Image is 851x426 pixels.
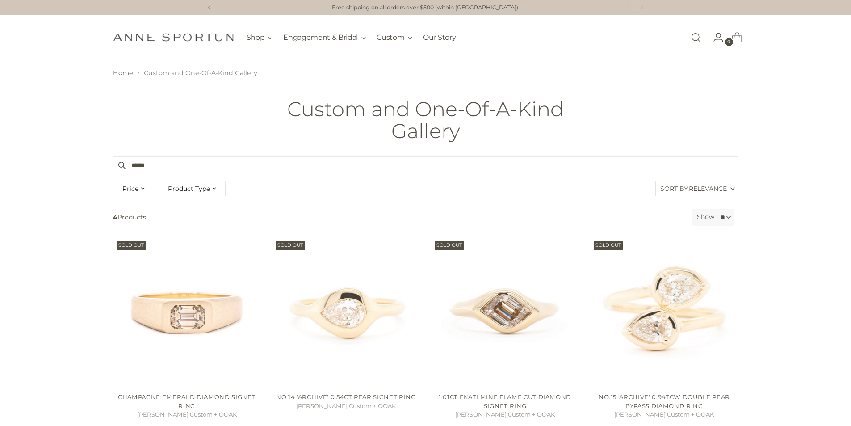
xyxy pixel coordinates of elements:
span: Relevance [689,181,727,196]
a: No.14 'Archive' 0.54ct Pear Signet Ring [276,393,416,401]
p: Free shipping on all orders over $500 (within [GEOGRAPHIC_DATA]). [332,4,520,12]
a: No.15 'Archive' 0.94tcw Double Pear Bypass Diamond Ring [599,393,730,409]
button: Custom [377,28,412,47]
a: Open search modal [687,29,705,46]
label: Show [697,212,714,222]
h5: [PERSON_NAME] Custom + OOAK [113,410,261,419]
span: Custom and One-Of-A-Kind Gallery [144,69,257,77]
a: Open cart modal [725,29,742,46]
a: 1.01ct Ekati Mine Flame Cut Diamond Signet Ring [439,393,571,409]
a: No.14 'Archive' 0.54ct Pear Signet Ring [272,238,420,386]
a: Anne Sportun Fine Jewellery [113,33,234,42]
input: Search products [113,156,738,174]
span: 0 [725,38,733,46]
a: Champagne Emerald Diamond Signet Ring [113,238,261,386]
a: Go to the account page [706,29,724,46]
b: 4 [113,213,117,221]
nav: breadcrumbs [113,68,738,78]
h1: Custom and One-Of-A-Kind Gallery [259,98,592,142]
a: Champagne Emerald Diamond Signet Ring [118,393,256,409]
a: Home [113,69,133,77]
h5: [PERSON_NAME] Custom + OOAK [590,410,738,419]
a: 1.01ct Ekati Mine Flame Cut Diamond Signet Ring [431,238,579,386]
h5: [PERSON_NAME] Custom + OOAK [272,402,420,411]
button: Engagement & Bridal [283,28,366,47]
label: Sort By:Relevance [656,181,738,196]
span: Product Type [168,184,210,194]
a: Our Story [423,28,456,47]
span: Price [122,184,138,194]
span: Products [109,209,689,226]
h5: [PERSON_NAME] Custom + OOAK [431,410,579,419]
a: No.15 'Archive' 0.94tcw Double Pear Bypass Diamond Ring [590,238,738,386]
button: Shop [247,28,273,47]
